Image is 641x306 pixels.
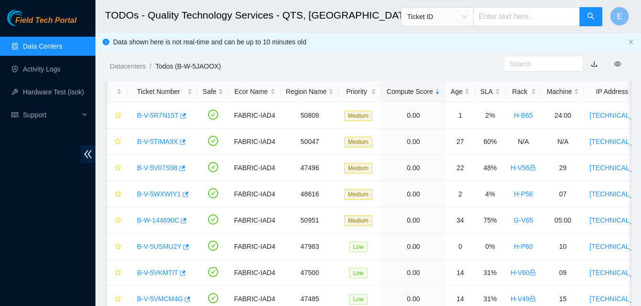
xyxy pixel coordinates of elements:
span: double-left [81,145,95,163]
td: 05:00 [541,207,584,234]
button: download [584,56,605,71]
span: check-circle [208,214,218,224]
span: star [115,243,121,251]
td: FABRIC-IAD4 [229,102,280,129]
td: FABRIC-IAD4 [229,129,280,155]
span: Ticket ID [407,10,467,24]
button: star [110,134,122,149]
td: 27 [445,129,475,155]
span: E [617,10,622,22]
a: G-V65 [514,216,533,224]
td: 47500 [281,260,339,286]
td: 22 [445,155,475,181]
span: Medium [344,163,372,173]
td: 50951 [281,207,339,234]
a: Data Centers [23,42,62,50]
span: lock [529,269,536,276]
td: FABRIC-IAD4 [229,181,280,207]
button: close [628,39,634,45]
span: check-circle [208,267,218,277]
button: star [110,160,122,175]
span: star [115,296,121,303]
td: 2 [445,181,475,207]
span: check-circle [208,293,218,303]
td: N/A [541,129,584,155]
td: 09 [541,260,584,286]
td: 24:00 [541,102,584,129]
a: B-V-5V07S98 [137,164,178,172]
span: / [149,62,151,70]
span: Field Tech Portal [15,16,76,25]
span: lock [529,164,536,171]
td: N/A [505,129,542,155]
a: H-V60lock [511,269,536,276]
a: download [591,60,598,68]
span: star [115,138,121,146]
td: 29 [541,155,584,181]
td: 0.00 [381,155,445,181]
input: Enter text here... [473,7,580,26]
a: H-P60 [514,243,533,250]
span: Support [23,105,79,124]
span: Low [349,268,368,278]
td: 0.00 [381,102,445,129]
a: H-V49lock [511,295,536,303]
span: star [115,164,121,172]
a: Activity Logs [23,65,61,73]
td: 50808 [281,102,339,129]
a: B-V-5TIMA9X [137,138,178,145]
img: Akamai Technologies [7,10,48,26]
span: lock [529,296,536,302]
span: search [587,12,595,21]
span: star [115,217,121,224]
button: star [110,186,122,202]
td: 0.00 [381,129,445,155]
td: 10 [541,234,584,260]
td: 47983 [281,234,339,260]
a: H-V56lock [511,164,536,172]
a: B-V-5VKMTIT [137,269,178,276]
span: check-circle [208,136,218,146]
td: 48616 [281,181,339,207]
button: star [110,108,122,123]
a: B-V-5WXWIY1 [137,190,181,198]
td: FABRIC-IAD4 [229,260,280,286]
td: 50047 [281,129,339,155]
td: 0% [475,234,505,260]
button: star [110,265,122,280]
td: FABRIC-IAD4 [229,155,280,181]
span: star [115,112,121,120]
td: 31% [475,260,505,286]
a: Datacenters [110,62,146,70]
td: 34 [445,207,475,234]
span: star [115,191,121,198]
input: Search [510,59,570,69]
td: 0.00 [381,207,445,234]
td: 0.00 [381,181,445,207]
button: star [110,213,122,228]
td: 07 [541,181,584,207]
span: Low [349,294,368,305]
span: Medium [344,137,372,147]
span: star [115,269,121,277]
a: Todos (B-W-5JAOOX) [155,62,221,70]
td: FABRIC-IAD4 [229,234,280,260]
button: search [579,7,602,26]
span: Medium [344,215,372,226]
td: 4% [475,181,505,207]
a: H-P56 [514,190,533,198]
a: Hardware Test (isok) [23,88,84,96]
span: Medium [344,111,372,121]
a: B-V-5VMCM4G [137,295,183,303]
span: check-circle [208,110,218,120]
span: read [11,112,18,118]
td: 47496 [281,155,339,181]
a: B-V-5USMU2Y [137,243,181,250]
td: 1 [445,102,475,129]
td: 75% [475,207,505,234]
a: B-W-144690C [137,216,179,224]
button: star [110,239,122,254]
a: H-B65 [514,112,533,119]
td: 0 [445,234,475,260]
span: check-circle [208,188,218,198]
